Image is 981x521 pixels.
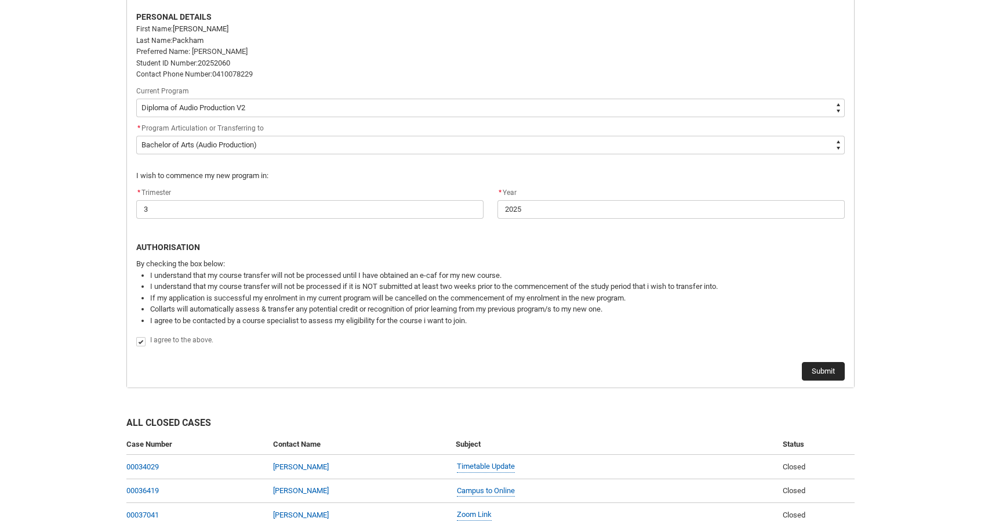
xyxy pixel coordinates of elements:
[141,124,264,132] span: Program Articulation or Transferring to
[451,434,777,455] th: Subject
[136,243,200,252] b: AUTHORISATION
[136,12,212,21] strong: PERSONAL DETAILS
[126,416,855,434] h2: All Closed Cases
[136,59,198,67] span: Student ID Number:
[136,57,845,69] p: 20252060
[126,511,159,519] a: 00037041
[136,23,845,35] p: [PERSON_NAME]
[136,70,212,78] span: Contact Phone Number:
[136,87,189,95] span: Current Program
[273,486,329,495] a: [PERSON_NAME]
[497,189,517,197] span: Year
[137,124,140,132] abbr: required
[137,189,140,197] abbr: required
[136,47,248,56] span: Preferred Name: [PERSON_NAME]
[136,170,845,182] p: I wish to commence my new program in:
[136,189,171,197] span: Trimester
[273,511,329,519] a: [PERSON_NAME]
[136,37,172,45] span: Last Name:
[150,281,845,292] li: I understand that my course transfer will not be processed if it is NOT submitted at least two we...
[783,511,805,519] span: Closed
[150,303,845,315] li: Collarts will automatically assess & transfer any potential credit or recognition of prior learni...
[457,509,492,521] a: Zoom Link
[126,462,159,471] a: 00034029
[778,434,855,455] th: Status
[268,434,451,455] th: Contact Name
[212,70,253,78] span: 0410078229
[499,189,502,197] abbr: required
[136,258,845,270] p: By checking the box below:
[783,462,805,471] span: Closed
[457,485,515,497] a: Campus to Online
[150,336,213,344] span: I agree to the above.
[802,362,845,381] button: Submit
[136,35,845,46] p: Packham
[273,462,329,471] a: [PERSON_NAME]
[457,461,515,473] a: Timetable Update
[150,292,845,304] li: If my application is successful my enrolment in my current program will be cancelled on the comme...
[150,315,845,327] li: I agree to be contacted by a course specialist to assess my eligibility for the course i want to ...
[126,486,159,495] a: 00036419
[126,434,268,455] th: Case Number
[136,25,173,33] span: First Name:
[783,486,805,495] span: Closed
[150,270,845,281] li: I understand that my course transfer will not be processed until I have obtained an e-caf for my ...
